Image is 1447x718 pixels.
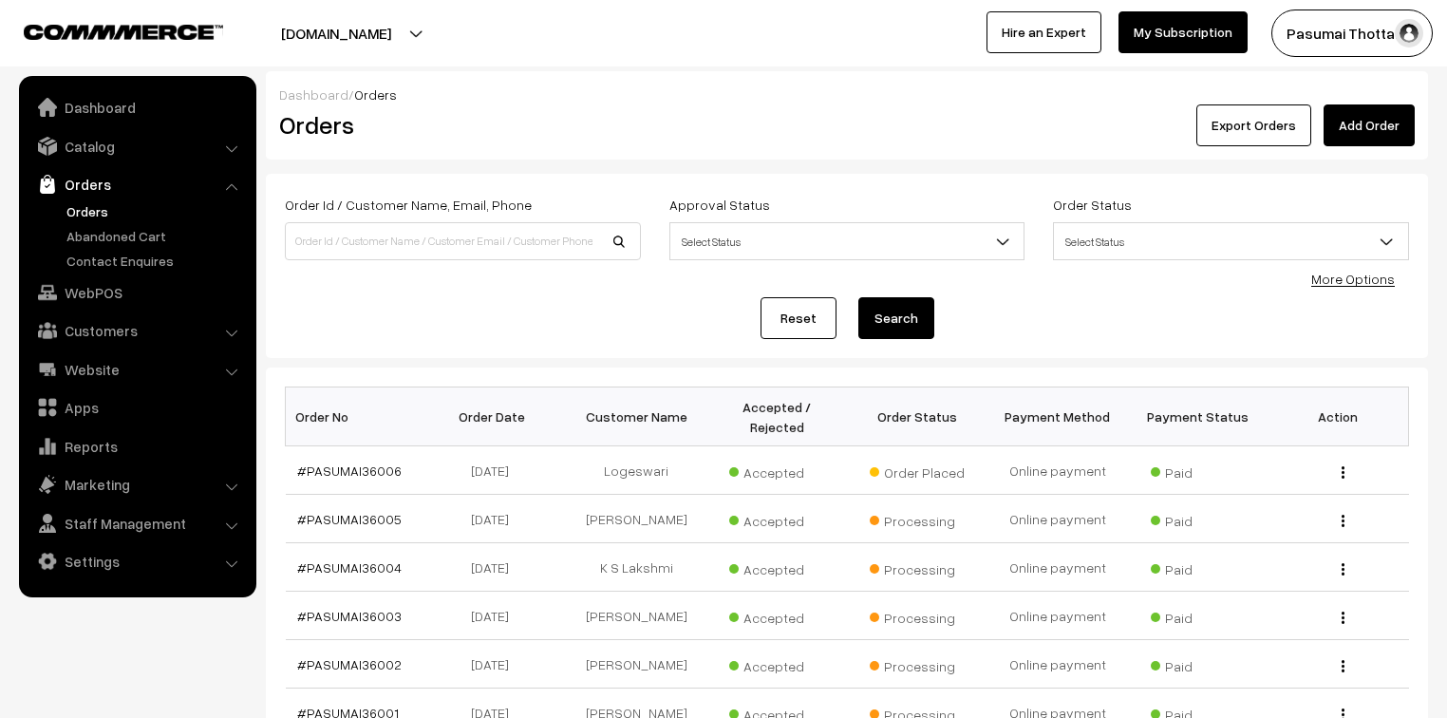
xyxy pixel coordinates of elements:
a: More Options [1311,271,1395,287]
td: [DATE] [425,495,566,543]
a: COMMMERCE [24,19,190,42]
span: Accepted [729,458,824,482]
th: Action [1268,387,1409,446]
td: Online payment [987,543,1128,592]
img: Menu [1342,612,1344,624]
div: / [279,85,1415,104]
span: Accepted [729,603,824,628]
span: Processing [870,603,965,628]
td: [DATE] [425,592,566,640]
button: [DOMAIN_NAME] [215,9,458,57]
td: [PERSON_NAME] [566,495,706,543]
td: K S Lakshmi [566,543,706,592]
span: Select Status [1053,222,1409,260]
span: Orders [354,86,397,103]
td: [PERSON_NAME] [566,640,706,689]
a: Reports [24,429,250,463]
td: Online payment [987,495,1128,543]
span: Accepted [729,555,824,579]
a: Contact Enquires [62,251,250,271]
th: Order No [286,387,426,446]
a: Settings [24,544,250,578]
span: Paid [1151,506,1246,531]
img: Menu [1342,515,1344,527]
h2: Orders [279,110,639,140]
td: Logeswari [566,446,706,495]
span: Paid [1151,555,1246,579]
img: user [1395,19,1423,47]
a: Website [24,352,250,387]
span: Processing [870,506,965,531]
td: Online payment [987,592,1128,640]
a: Orders [62,201,250,221]
button: Pasumai Thotta… [1271,9,1433,57]
th: Order Status [847,387,987,446]
a: Apps [24,390,250,425]
a: #PASUMAI36003 [297,608,402,624]
a: #PASUMAI36006 [297,463,402,479]
a: Dashboard [24,90,250,124]
a: Catalog [24,129,250,163]
img: COMMMERCE [24,25,223,39]
a: My Subscription [1118,11,1248,53]
a: Customers [24,313,250,348]
span: Paid [1151,652,1246,676]
span: Paid [1151,603,1246,628]
td: Online payment [987,640,1128,689]
a: WebPOS [24,275,250,310]
a: Marketing [24,467,250,501]
span: Processing [870,652,965,676]
th: Accepted / Rejected [706,387,847,446]
img: Menu [1342,466,1344,479]
td: [DATE] [425,640,566,689]
a: Hire an Expert [987,11,1101,53]
a: Staff Management [24,506,250,540]
input: Order Id / Customer Name / Customer Email / Customer Phone [285,222,641,260]
td: [DATE] [425,543,566,592]
img: Menu [1342,563,1344,576]
a: Dashboard [279,86,348,103]
td: Online payment [987,446,1128,495]
a: #PASUMAI36002 [297,656,402,672]
a: #PASUMAI36004 [297,559,402,576]
a: Add Order [1324,104,1415,146]
span: Select Status [669,222,1025,260]
td: [PERSON_NAME] [566,592,706,640]
th: Customer Name [566,387,706,446]
button: Export Orders [1196,104,1311,146]
a: Abandoned Cart [62,226,250,246]
button: Search [858,297,934,339]
span: Select Status [670,225,1024,258]
span: Order Placed [870,458,965,482]
img: Menu [1342,660,1344,672]
a: #PASUMAI36005 [297,511,402,527]
th: Payment Status [1128,387,1268,446]
span: Accepted [729,506,824,531]
span: Accepted [729,652,824,676]
a: Orders [24,167,250,201]
label: Order Id / Customer Name, Email, Phone [285,195,532,215]
th: Order Date [425,387,566,446]
td: [DATE] [425,446,566,495]
span: Paid [1151,458,1246,482]
a: Reset [761,297,836,339]
label: Approval Status [669,195,770,215]
label: Order Status [1053,195,1132,215]
th: Payment Method [987,387,1128,446]
span: Processing [870,555,965,579]
span: Select Status [1054,225,1408,258]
